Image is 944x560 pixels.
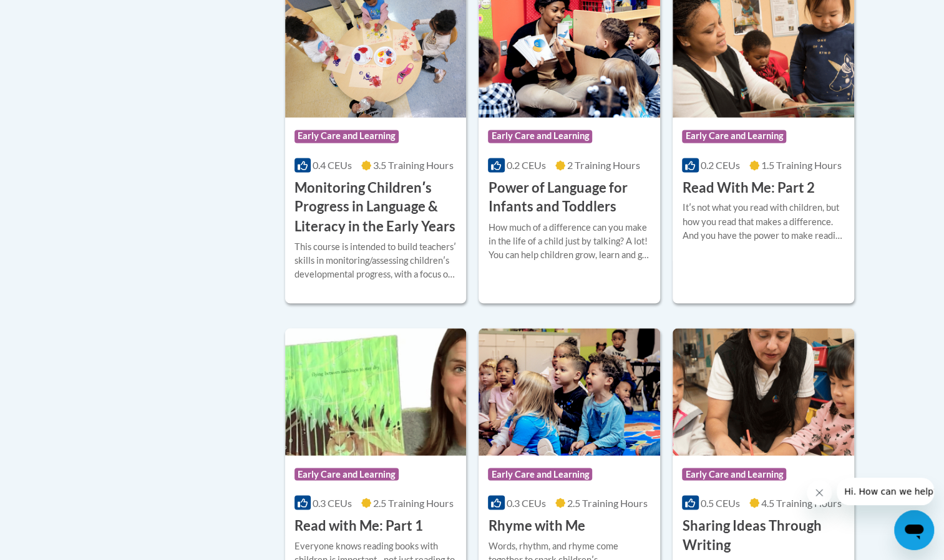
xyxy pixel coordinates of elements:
h3: Rhyme with Me [488,516,585,535]
iframe: Button to launch messaging window [894,510,934,550]
span: Early Care and Learning [488,130,592,142]
span: 4.5 Training Hours [761,496,842,508]
span: 0.2 CEUs [507,159,546,171]
span: 0.5 CEUs [701,496,740,508]
h3: Read With Me: Part 2 [682,178,814,198]
img: Course Logo [673,328,854,455]
h3: Power of Language for Infants and Toddlers [488,178,651,217]
span: 2 Training Hours [567,159,640,171]
span: Early Care and Learning [294,468,399,480]
div: This course is intended to build teachersʹ skills in monitoring/assessing childrenʹs developmenta... [294,239,457,281]
h3: Read with Me: Part 1 [294,516,423,535]
div: Itʹs not what you read with children, but how you read that makes a difference. And you have the ... [682,201,845,242]
span: 1.5 Training Hours [761,159,842,171]
span: 2.5 Training Hours [567,496,648,508]
span: 0.3 CEUs [507,496,546,508]
img: Course Logo [479,328,660,455]
span: 0.3 CEUs [313,496,352,508]
span: 0.2 CEUs [701,159,740,171]
span: Early Care and Learning [682,468,786,480]
span: Early Care and Learning [682,130,786,142]
span: 2.5 Training Hours [373,496,454,508]
span: Early Care and Learning [488,468,592,480]
span: Hi. How can we help? [7,9,101,19]
h3: Sharing Ideas Through Writing [682,516,845,554]
span: 3.5 Training Hours [373,159,454,171]
iframe: Message from company [837,478,934,505]
span: 0.4 CEUs [313,159,352,171]
iframe: Close message [807,480,832,505]
img: Course Logo [285,328,467,455]
span: Early Care and Learning [294,130,399,142]
div: How much of a difference can you make in the life of a child just by talking? A lot! You can help... [488,220,651,261]
h3: Monitoring Childrenʹs Progress in Language & Literacy in the Early Years [294,178,457,236]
